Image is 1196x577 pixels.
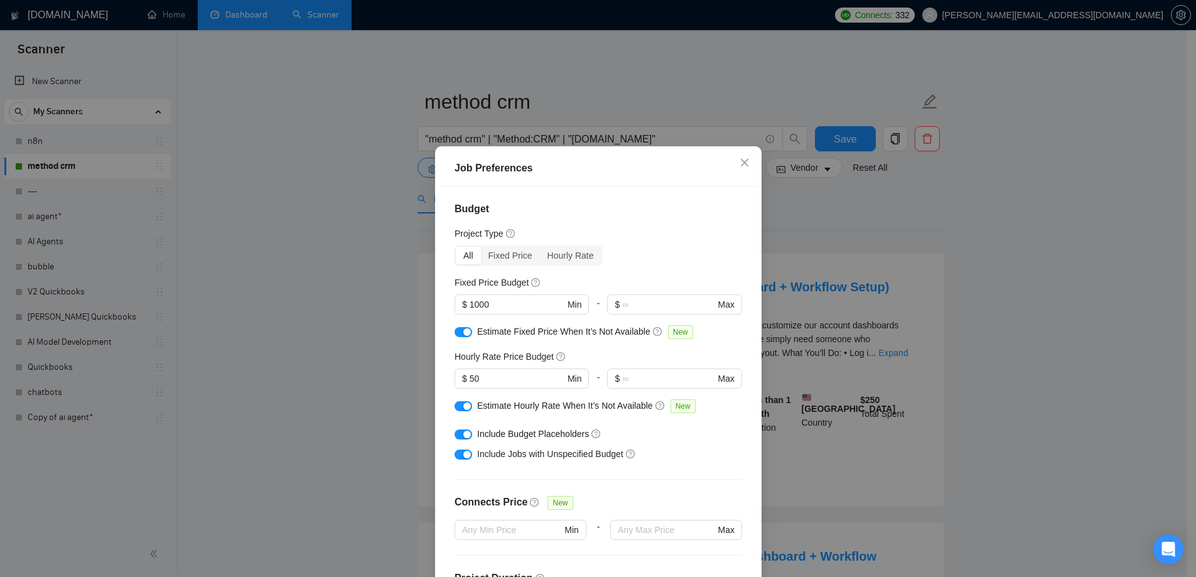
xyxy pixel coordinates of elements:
span: Estimate Hourly Rate When It’s Not Available [477,401,653,411]
h5: Project Type [455,227,504,240]
span: Max [718,523,734,537]
span: question-circle [625,449,635,459]
span: close [740,158,750,168]
h4: Connects Price [455,495,527,510]
div: - [586,520,610,555]
input: ∞ [622,298,715,311]
input: 0 [469,372,564,386]
input: Any Min Price [462,523,562,537]
span: Min [564,523,579,537]
input: Any Max Price [618,523,715,537]
h5: Fixed Price Budget [455,276,529,289]
span: $ [615,372,620,386]
h4: Budget [455,202,742,217]
span: question-circle [591,429,601,439]
span: New [667,325,692,339]
span: question-circle [652,326,662,337]
div: - [589,369,607,399]
div: Open Intercom Messenger [1153,534,1183,564]
div: Hourly Rate [539,247,601,264]
span: Max [718,372,734,386]
input: 0 [469,298,564,311]
span: question-circle [655,401,665,411]
span: Min [567,372,581,386]
span: Include Budget Placeholders [477,429,589,439]
span: New [670,399,695,413]
div: Job Preferences [455,161,742,176]
span: New [547,496,573,510]
span: $ [462,298,467,311]
span: question-circle [556,352,566,362]
span: Max [718,298,734,311]
span: Include Jobs with Unspecified Budget [477,449,623,459]
div: - [589,294,607,325]
div: Fixed Price [480,247,539,264]
span: Min [567,298,581,311]
h5: Hourly Rate Price Budget [455,350,554,364]
span: $ [462,372,467,386]
span: $ [615,298,620,311]
button: Close [728,146,762,180]
span: question-circle [505,229,515,239]
input: ∞ [622,372,715,386]
span: Estimate Fixed Price When It’s Not Available [477,326,650,337]
span: question-circle [530,497,540,507]
span: question-circle [531,278,541,288]
div: All [456,247,481,264]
